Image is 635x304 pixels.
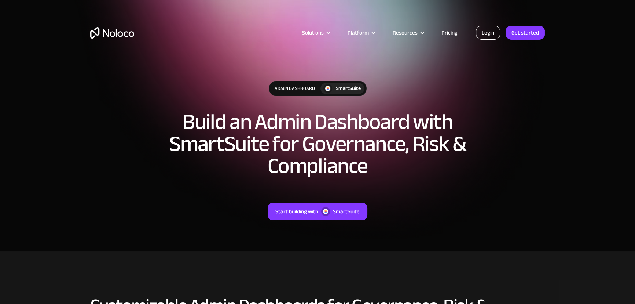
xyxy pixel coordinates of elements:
[476,26,500,40] a: Login
[268,203,367,220] a: Start building withSmartSuite
[153,111,482,177] h1: Build an Admin Dashboard with SmartSuite for Governance, Risk & Compliance
[506,26,545,40] a: Get started
[348,28,369,37] div: Platform
[393,28,418,37] div: Resources
[432,28,467,37] a: Pricing
[293,28,338,37] div: Solutions
[269,81,320,96] div: Admin Dashboard
[90,27,134,39] a: home
[333,207,360,216] div: SmartSuite
[336,84,361,93] div: SmartSuite
[275,207,318,216] div: Start building with
[338,28,383,37] div: Platform
[383,28,432,37] div: Resources
[302,28,324,37] div: Solutions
